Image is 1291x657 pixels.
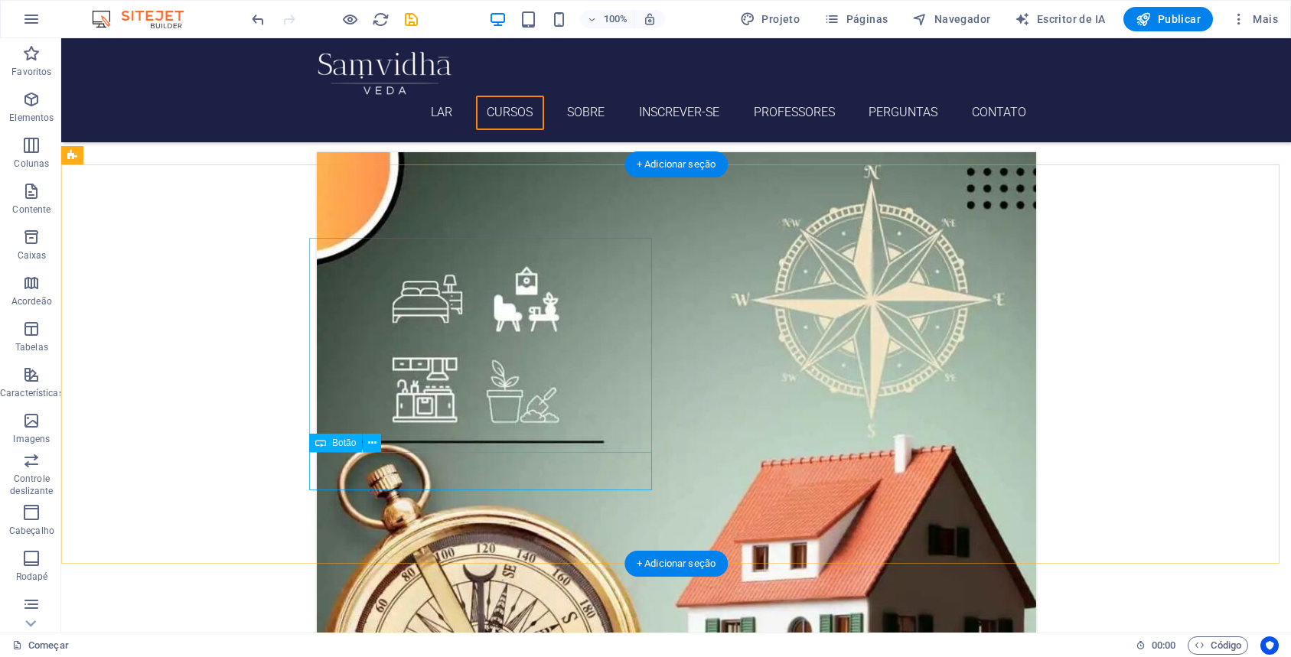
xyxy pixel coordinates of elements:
button: Páginas [818,7,894,31]
font: Contente [12,204,51,215]
i: Salvar (Ctrl+S) [403,11,420,28]
div: Design (Ctrl+Alt+Y) [734,7,806,31]
font: + Adicionar seção [637,558,716,569]
h6: Tempo de sessão [1136,636,1176,655]
font: Projeto [761,13,800,25]
font: Navegador [934,13,991,25]
button: Projeto [734,7,806,31]
font: Publicar [1158,13,1201,25]
font: Caixas [18,250,47,261]
font: Começar [28,639,69,651]
font: Controle deslizante [10,473,53,496]
button: Publicar [1123,7,1213,31]
button: Escritor de IA [1009,7,1111,31]
a: Clique para cancelar a seleção. Clique duas vezes para abrir as páginas. [12,636,69,655]
font: Acordeão [11,296,52,307]
img: Logotipo do editor [88,10,203,28]
font: Páginas [846,13,888,25]
font: 00:00 [1152,639,1175,651]
font: Elementos [9,112,54,123]
font: Imagens [13,434,50,444]
font: + Adicionar seção [637,158,716,170]
font: Colunas [14,158,49,169]
button: 100% [580,10,634,28]
font: 100% [604,13,628,24]
font: Cabeçalho [9,525,54,536]
i: Recarregar página [372,11,390,28]
font: Escritor de IA [1037,13,1106,25]
font: Mais [1253,13,1278,25]
button: Mais [1225,7,1284,31]
button: Clique aqui para sair do modo de visualização e continuar editando [341,10,359,28]
i: Ao redimensionar, ajuste automaticamente o nível de zoom para se ajustar ao dispositivo escolhido. [643,12,657,26]
font: Botão [332,437,356,448]
i: Undo: Change text (Ctrl+Z) [249,11,267,28]
font: Rodapé [16,571,48,582]
button: Navegador [906,7,996,31]
button: recarregar [371,10,390,28]
font: Código [1211,639,1241,651]
button: desfazer [249,10,267,28]
button: salvar [402,10,420,28]
button: Código [1188,636,1248,655]
font: Favoritos [11,67,51,77]
font: Tabelas [15,342,48,353]
button: Centrado no usuário [1260,636,1279,655]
